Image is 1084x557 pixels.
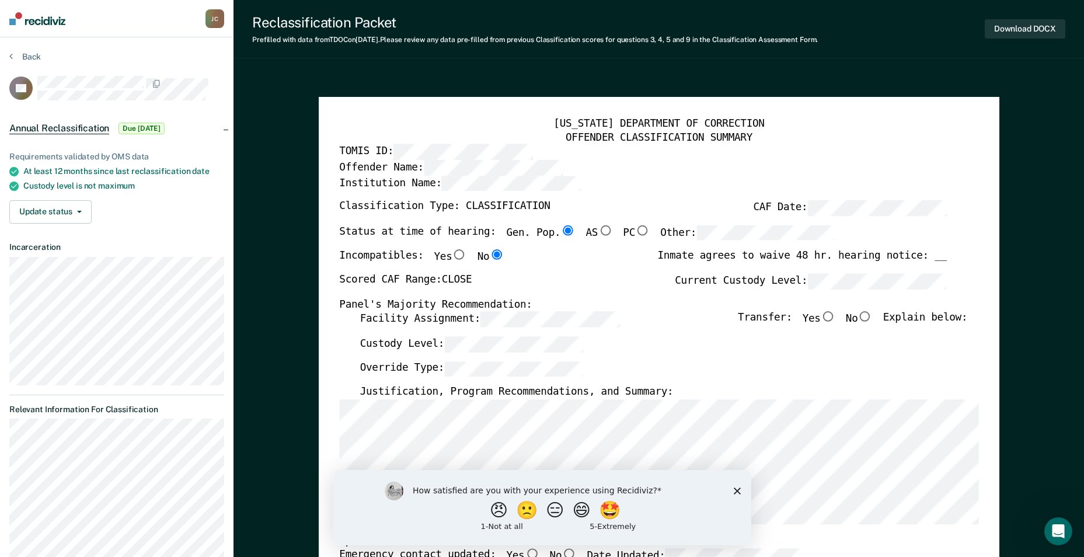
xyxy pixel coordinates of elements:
[623,225,650,241] label: PC
[585,225,612,241] label: AS
[9,405,224,415] dt: Relevant Information For Classification
[360,312,619,328] label: Facility Assignment:
[339,298,947,312] div: Panel's Majority Recommendation:
[444,336,583,352] input: Custody Level:
[9,200,92,224] button: Update status
[339,250,504,274] div: Incompatibles:
[252,36,818,44] div: Prefilled with data from TDOC on [DATE] . Please review any data pre-filled from previous Classif...
[252,14,818,31] div: Reclassification Packet
[9,242,224,252] dt: Incarceration
[635,225,650,236] input: PC
[339,176,581,192] label: Institution Name:
[333,470,751,545] iframe: Survey by Kim from Recidiviz
[560,225,576,236] input: Gen. Pop.
[339,274,472,290] label: Scored CAF Range: CLOSE
[477,250,504,264] label: No
[657,250,946,274] div: Inmate agrees to waive 48 hr. hearing notice: __
[738,312,967,336] div: Transfer: Explain below:
[452,250,467,260] input: Yes
[444,361,583,377] input: Override Type:
[393,144,532,160] input: TOMIS ID:
[424,160,563,176] input: Offender Name:
[489,250,504,260] input: No
[696,225,835,241] input: Other:
[753,200,946,216] label: CAF Date:
[675,274,947,290] label: Current Custody Level:
[846,312,873,328] label: No
[339,160,563,176] label: Offender Name:
[442,176,581,192] input: Institution Name:
[339,131,978,144] div: OFFENDER CLASSIFICATION SUMMARY
[360,336,583,352] label: Custody Level:
[660,225,835,241] label: Other:
[339,118,978,131] div: [US_STATE] DEPARTMENT OF CORRECTION
[205,9,224,28] div: J C
[360,386,673,399] label: Justification, Program Recommendations, and Summary:
[9,12,65,25] img: Recidiviz
[9,152,224,162] div: Requirements validated by OMS data
[23,166,224,176] div: At least 12 months since last reclassification
[434,250,466,264] label: Yes
[9,51,41,62] button: Back
[9,123,109,134] span: Annual Reclassification
[118,123,165,134] span: Due [DATE]
[506,225,575,241] label: Gen. Pop.
[858,312,873,322] input: No
[360,361,583,377] label: Override Type:
[98,181,135,190] span: maximum
[598,225,613,236] input: AS
[339,144,532,160] label: TOMIS ID:
[205,9,224,28] button: JC
[480,312,619,328] input: Facility Assignment:
[807,274,946,290] input: Current Custody Level:
[339,200,550,216] label: Classification Type: CLASSIFICATION
[339,225,835,250] div: Status at time of hearing:
[820,312,835,322] input: Yes
[1044,517,1072,545] iframe: Intercom live chat
[192,166,209,176] span: date
[807,200,946,216] input: CAF Date:
[23,181,224,191] div: Custody level is not
[802,312,835,328] label: Yes
[985,19,1065,39] button: Download DOCX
